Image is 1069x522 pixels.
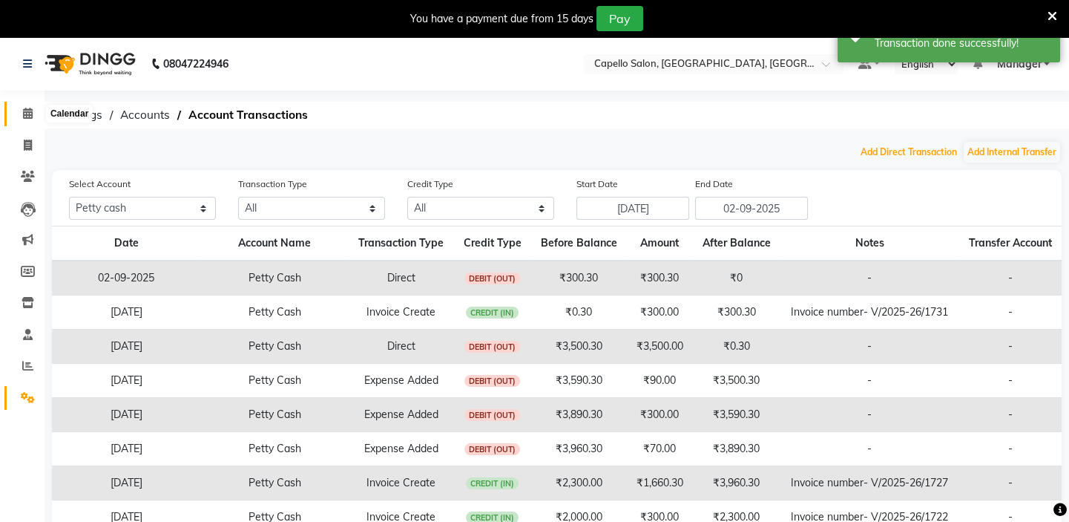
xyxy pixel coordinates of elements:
td: - [780,330,959,364]
th: Before Balance [531,226,627,261]
td: Petty Cash [200,432,349,466]
td: ₹3,500.30 [531,330,627,364]
button: Add Direct Transaction [857,142,961,163]
td: ₹3,500.00 [627,330,693,364]
td: ₹3,590.30 [531,364,627,398]
th: After Balance [693,226,780,261]
td: [DATE] [52,364,200,398]
span: DEBIT (OUT) [464,273,521,284]
td: Expense Added [349,398,454,432]
td: Petty Cash [200,330,349,364]
td: ₹300.30 [531,261,627,296]
td: Petty Cash [200,261,349,296]
button: Add Internal Transfer [964,142,1060,163]
td: ₹2,300.00 [531,466,627,500]
div: Transaction done successfully! [875,36,1049,51]
th: Transfer Account [958,226,1062,261]
td: ₹300.00 [627,398,693,432]
td: [DATE] [52,330,200,364]
td: - [958,398,1062,432]
td: - [958,330,1062,364]
td: - [958,432,1062,466]
td: - [780,364,959,398]
td: Expense Added [349,432,454,466]
b: 08047224946 [163,43,228,85]
td: ₹300.30 [627,261,693,296]
input: Start Date [576,197,689,220]
td: - [958,296,1062,330]
th: Account Name [200,226,349,261]
th: Credit Type [454,226,531,261]
td: Invoice Create [349,296,454,330]
span: Manager [996,56,1041,72]
th: Amount [627,226,693,261]
td: ₹70.00 [627,432,693,466]
span: Account Transactions [181,102,315,128]
th: Date [52,226,200,261]
span: DEBIT (OUT) [464,409,521,421]
img: logo [38,43,139,85]
td: 02-09-2025 [52,261,200,296]
th: Notes [780,226,959,261]
td: - [958,261,1062,296]
td: ₹300.00 [627,296,693,330]
span: DEBIT (OUT) [464,375,521,387]
td: ₹90.00 [627,364,693,398]
td: [DATE] [52,432,200,466]
td: ₹3,590.30 [693,398,780,432]
td: ₹3,890.30 [531,398,627,432]
td: Invoice number- V/2025-26/1731 [780,296,959,330]
td: Expense Added [349,364,454,398]
td: Invoice number- V/2025-26/1727 [780,466,959,500]
span: Accounts [113,102,177,128]
td: Invoice Create [349,466,454,500]
span: CREDIT (IN) [466,307,519,319]
td: ₹3,960.30 [531,432,627,466]
span: CREDIT (IN) [466,477,519,489]
td: Direct [349,330,454,364]
td: ₹3,960.30 [693,466,780,500]
label: Select Account [69,177,131,191]
label: End Date [695,177,733,191]
label: Start Date [576,177,618,191]
input: End Date [695,197,808,220]
td: ₹0.30 [531,296,627,330]
label: Credit Type [407,177,453,191]
label: Transaction Type [238,177,307,191]
td: ₹3,890.30 [693,432,780,466]
td: Petty Cash [200,364,349,398]
td: [DATE] [52,398,200,432]
td: - [780,432,959,466]
td: Petty Cash [200,296,349,330]
div: Calendar [47,105,92,123]
td: - [958,364,1062,398]
td: ₹0.30 [693,330,780,364]
td: [DATE] [52,296,200,330]
td: ₹1,660.30 [627,466,693,500]
td: Petty Cash [200,398,349,432]
td: - [780,398,959,432]
td: ₹0 [693,261,780,296]
td: Petty Cash [200,466,349,500]
td: - [780,261,959,296]
button: Pay [596,6,643,31]
td: - [958,466,1062,500]
span: DEBIT (OUT) [464,341,521,353]
td: Direct [349,261,454,296]
td: ₹3,500.30 [693,364,780,398]
span: DEBIT (OUT) [464,443,521,455]
th: Transaction Type [349,226,454,261]
div: You have a payment due from 15 days [410,11,593,27]
td: ₹300.30 [693,296,780,330]
td: [DATE] [52,466,200,500]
